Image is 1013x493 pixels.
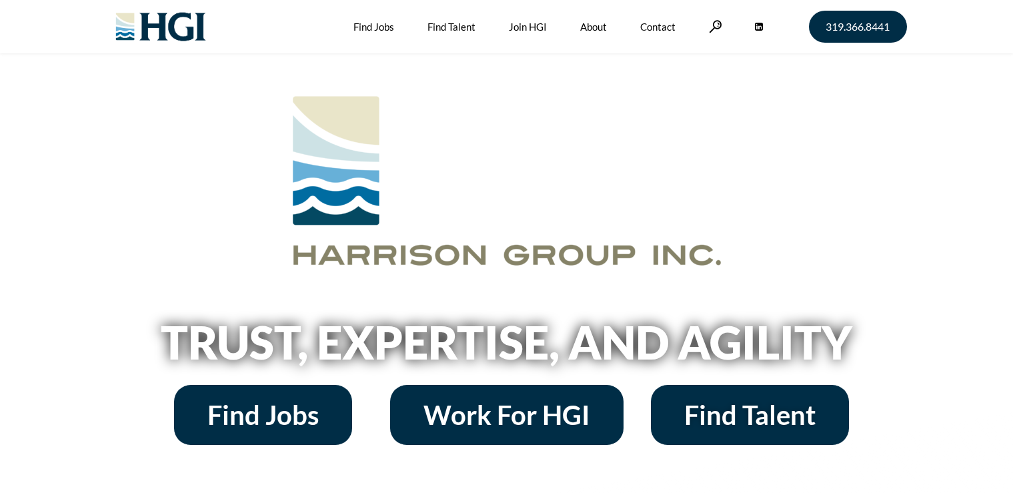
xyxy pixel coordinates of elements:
[174,385,352,445] a: Find Jobs
[423,402,590,428] span: Work For HGI
[826,21,890,32] span: 319.366.8441
[651,385,849,445] a: Find Talent
[390,385,624,445] a: Work For HGI
[709,20,722,33] a: Search
[207,402,319,428] span: Find Jobs
[684,402,816,428] span: Find Talent
[809,11,907,43] a: 319.366.8441
[127,320,887,365] h2: Trust, Expertise, and Agility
